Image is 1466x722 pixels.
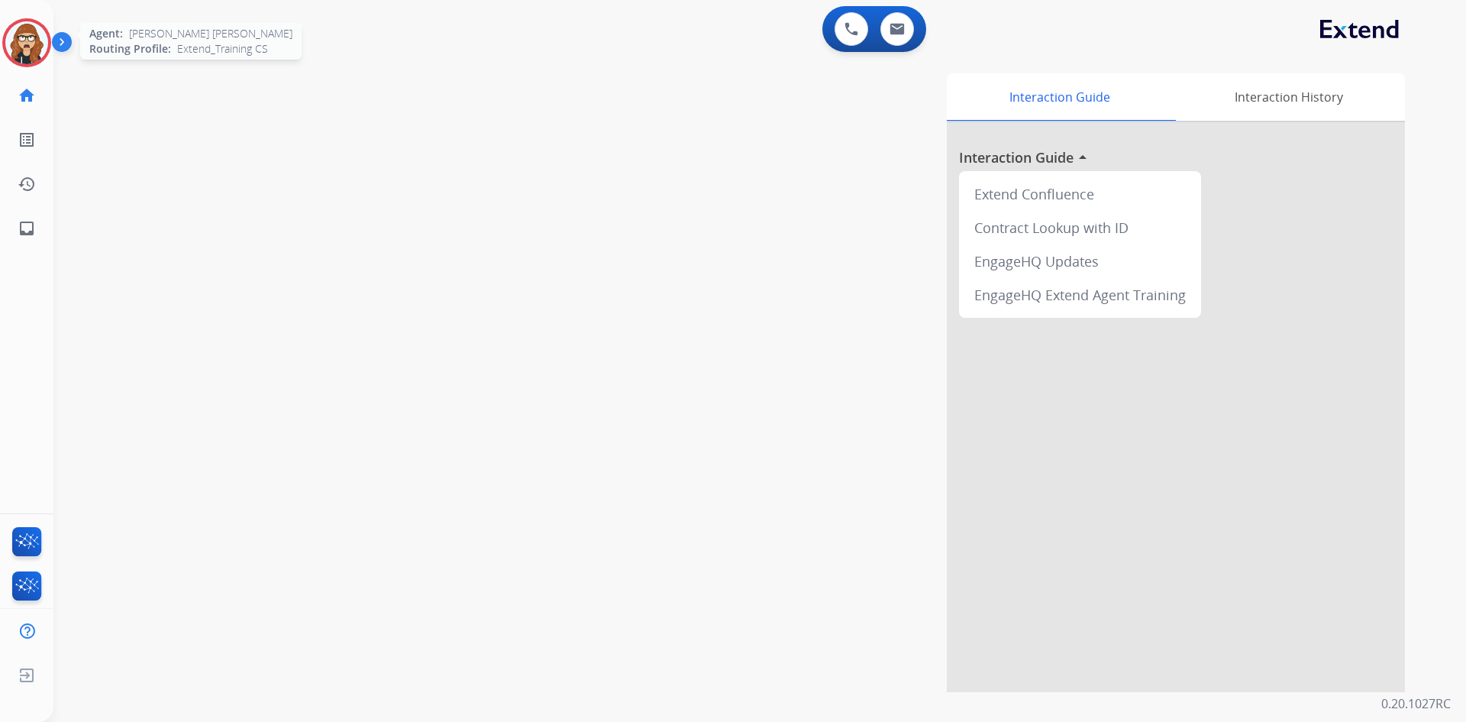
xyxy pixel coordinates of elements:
mat-icon: history [18,175,36,193]
mat-icon: inbox [18,219,36,238]
p: 0.20.1027RC [1381,694,1451,713]
div: Interaction Guide [947,73,1172,121]
span: Agent: [89,26,123,41]
span: Routing Profile: [89,41,171,57]
mat-icon: list_alt [18,131,36,149]
div: Interaction History [1172,73,1405,121]
img: avatar [5,21,48,64]
div: Contract Lookup with ID [965,211,1195,244]
div: Extend Confluence [965,177,1195,211]
div: EngageHQ Updates [965,244,1195,278]
mat-icon: home [18,86,36,105]
div: EngageHQ Extend Agent Training [965,278,1195,312]
span: Extend_Training CS [177,41,268,57]
span: [PERSON_NAME] [PERSON_NAME] [129,26,292,41]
